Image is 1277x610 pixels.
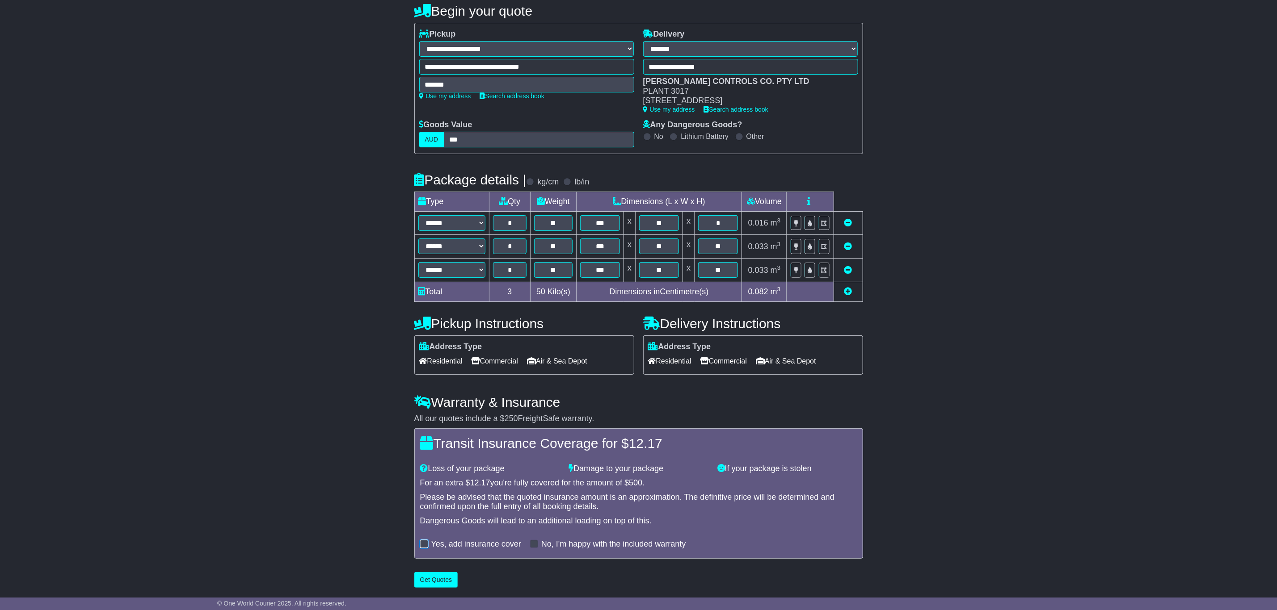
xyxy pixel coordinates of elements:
[419,120,472,130] label: Goods Value
[470,478,490,487] span: 12.17
[748,266,768,275] span: 0.033
[643,77,849,87] div: [PERSON_NAME] CONTROLS CO. PTY LTD
[742,192,787,212] td: Volume
[574,177,589,187] label: lb/in
[648,354,691,368] span: Residential
[844,287,852,296] a: Add new item
[681,132,729,141] label: Lithium Battery
[771,242,781,251] span: m
[643,29,685,39] label: Delivery
[648,342,711,352] label: Address Type
[414,395,863,409] h4: Warranty & Insurance
[746,132,764,141] label: Other
[419,342,482,352] label: Address Type
[777,241,781,247] sup: 3
[420,478,857,488] div: For an extra $ you're fully covered for the amount of $ .
[489,282,531,302] td: 3
[777,264,781,271] sup: 3
[564,464,713,474] div: Damage to your package
[416,464,565,474] div: Loss of your package
[624,235,635,259] td: x
[217,600,346,607] span: © One World Courier 2025. All rights reserved.
[414,572,458,588] button: Get Quotes
[643,316,863,331] h4: Delivery Instructions
[527,354,587,368] span: Air & Sea Depot
[414,316,634,331] h4: Pickup Instructions
[777,286,781,292] sup: 3
[419,29,456,39] label: Pickup
[643,96,849,106] div: [STREET_ADDRESS]
[844,266,852,275] a: Remove this item
[700,354,747,368] span: Commercial
[537,177,559,187] label: kg/cm
[683,235,695,259] td: x
[624,212,635,235] td: x
[531,282,577,302] td: Kilo(s)
[624,259,635,282] td: x
[576,192,742,212] td: Dimensions (L x W x H)
[683,212,695,235] td: x
[419,92,471,100] a: Use my address
[419,132,444,147] label: AUD
[844,218,852,227] a: Remove this item
[643,87,849,96] div: PLANT 3017
[771,218,781,227] span: m
[654,132,663,141] label: No
[489,192,531,212] td: Qty
[541,539,686,549] label: No, I'm happy with the included warranty
[629,436,662,451] span: 12.17
[643,120,742,130] label: Any Dangerous Goods?
[414,414,863,424] div: All our quotes include a $ FreightSafe warranty.
[472,354,518,368] span: Commercial
[748,218,768,227] span: 0.016
[431,539,521,549] label: Yes, add insurance cover
[419,354,463,368] span: Residential
[414,192,489,212] td: Type
[756,354,816,368] span: Air & Sea Depot
[704,106,768,113] a: Search address book
[576,282,742,302] td: Dimensions in Centimetre(s)
[777,217,781,224] sup: 3
[414,172,527,187] h4: Package details |
[643,106,695,113] a: Use my address
[748,242,768,251] span: 0.033
[771,266,781,275] span: m
[748,287,768,296] span: 0.082
[771,287,781,296] span: m
[420,436,857,451] h4: Transit Insurance Coverage for $
[505,414,518,423] span: 250
[480,92,544,100] a: Search address book
[414,282,489,302] td: Total
[844,242,852,251] a: Remove this item
[531,192,577,212] td: Weight
[713,464,862,474] div: If your package is stolen
[536,287,545,296] span: 50
[414,4,863,18] h4: Begin your quote
[629,478,642,487] span: 500
[420,493,857,512] div: Please be advised that the quoted insurance amount is an approximation. The definitive price will...
[420,516,857,526] div: Dangerous Goods will lead to an additional loading on top of this.
[683,259,695,282] td: x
